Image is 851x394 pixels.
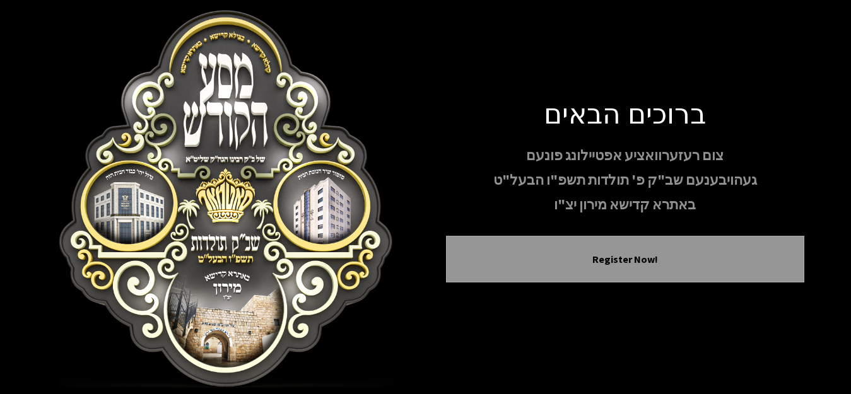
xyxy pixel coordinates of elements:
[446,96,804,129] h1: ברוכים הבאים
[446,194,804,216] p: באתרא קדישא מירון יצ"ו
[47,10,406,388] img: Meron Toldos Logo
[446,144,804,166] p: צום רעזערוואציע אפטיילונג פונעם
[462,252,789,267] button: Register Now!
[446,169,804,191] p: געהויבענעם שב"ק פ' תולדות תשפ"ו הבעל"ט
